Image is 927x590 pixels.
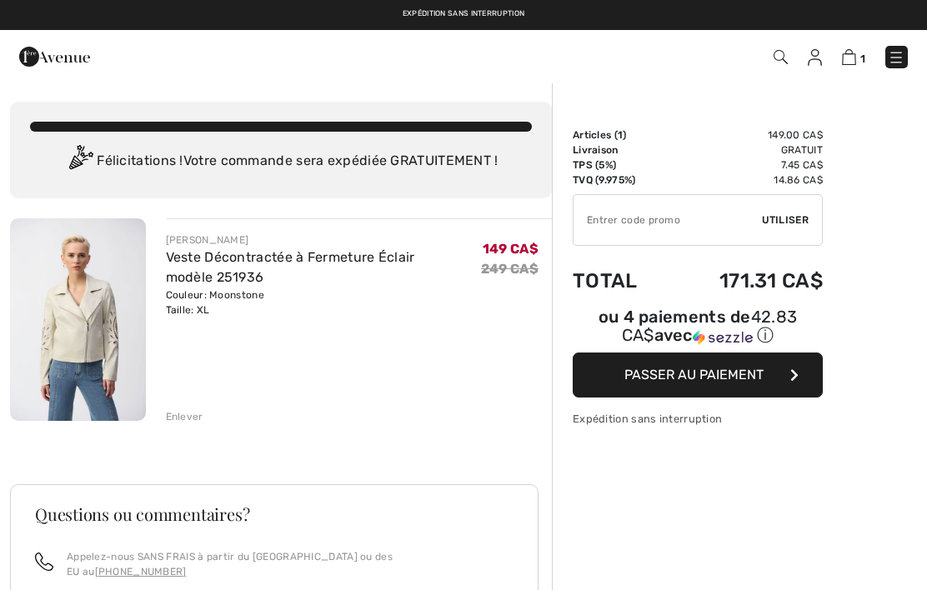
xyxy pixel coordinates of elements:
[483,241,539,257] span: 149 CA$
[573,157,669,172] td: TPS (5%)
[166,409,203,424] div: Enlever
[669,142,823,157] td: Gratuit
[19,47,90,63] a: 1ère Avenue
[624,367,764,382] span: Passer au paiement
[35,552,53,571] img: call
[35,506,514,522] h3: Questions ou commentaires?
[573,309,823,352] div: ou 4 paiements de42.83 CA$avecSezzle Cliquez pour en savoir plus sur Sezzle
[669,127,823,142] td: 149.00 CA$
[166,232,481,247] div: [PERSON_NAME]
[860,52,865,65] span: 1
[774,50,788,64] img: Recherche
[63,145,97,178] img: Congratulation2.svg
[573,309,823,347] div: ou 4 paiements de avec
[10,218,146,421] img: Veste Décontractée à Fermeture Éclair modèle 251936
[618,129,623,141] span: 1
[573,352,823,397] button: Passer au paiement
[166,249,415,285] a: Veste Décontractée à Fermeture Éclair modèle 251936
[573,142,669,157] td: Livraison
[19,40,90,73] img: 1ère Avenue
[30,145,532,178] div: Félicitations ! Votre commande sera expédiée GRATUITEMENT !
[573,411,823,427] div: Expédition sans interruption
[842,47,865,67] a: 1
[808,49,822,66] img: Mes infos
[574,195,762,245] input: Code promo
[842,49,856,65] img: Panier d'achat
[95,566,187,577] a: [PHONE_NUMBER]
[481,261,539,277] s: 249 CA$
[67,549,514,579] p: Appelez-nous SANS FRAIS à partir du [GEOGRAPHIC_DATA] ou des EU au
[573,252,669,309] td: Total
[166,287,481,317] div: Couleur: Moonstone Taille: XL
[762,212,809,227] span: Utiliser
[573,172,669,187] td: TVQ (9.975%)
[669,252,823,309] td: 171.31 CA$
[693,330,753,345] img: Sezzle
[669,172,823,187] td: 14.86 CA$
[622,307,798,345] span: 42.83 CA$
[573,127,669,142] td: Articles ( )
[669,157,823,172] td: 7.45 CA$
[888,49,904,66] img: Menu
